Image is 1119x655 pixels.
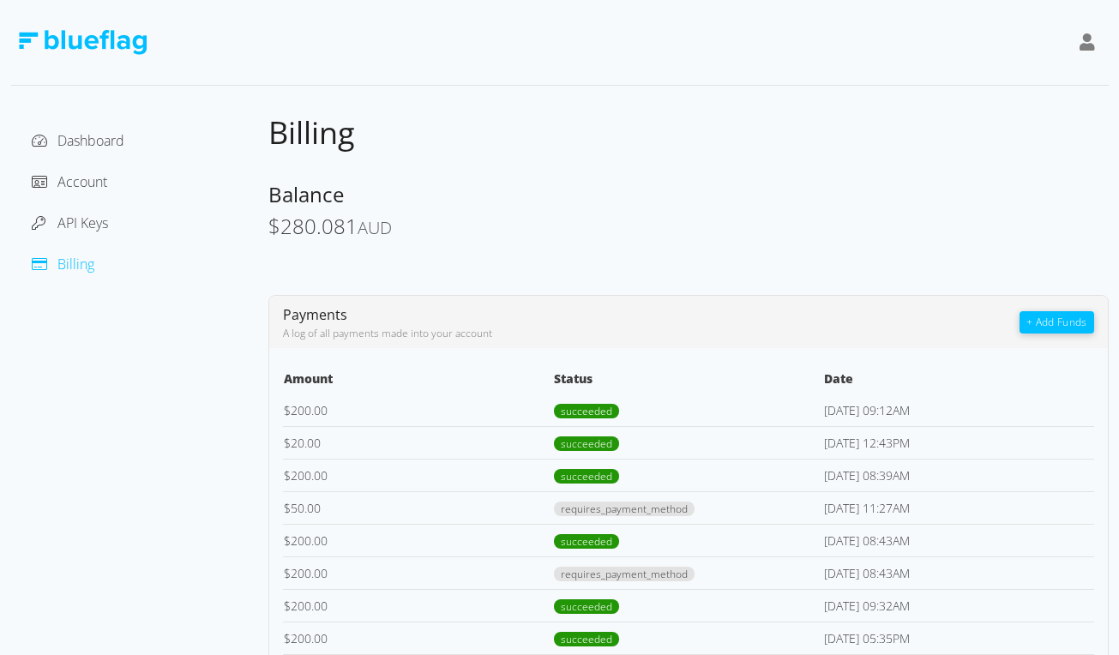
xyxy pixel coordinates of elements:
[554,534,619,549] span: succeeded
[32,213,108,232] a: API Keys
[283,556,553,589] td: 200.00
[57,131,124,150] span: Dashboard
[284,467,291,484] span: $
[554,632,619,646] span: succeeded
[32,255,94,273] a: Billing
[554,436,619,451] span: succeeded
[823,589,1093,622] td: [DATE] 09:32AM
[554,567,695,581] span: requires_payment_method
[268,180,344,208] span: Balance
[57,213,108,232] span: API Keys
[283,491,553,524] td: 50.00
[283,524,553,556] td: 200.00
[268,212,280,240] span: $
[57,172,107,191] span: Account
[823,369,1093,394] th: Date
[57,255,94,273] span: Billing
[554,469,619,484] span: succeeded
[284,402,291,418] span: $
[283,326,1020,341] div: A log of all payments made into your account
[284,435,291,451] span: $
[823,556,1093,589] td: [DATE] 08:43AM
[823,426,1093,459] td: [DATE] 12:43PM
[823,394,1093,427] td: [DATE] 09:12AM
[283,369,553,394] th: Amount
[1020,311,1093,334] button: + Add Funds
[553,369,823,394] th: Status
[554,404,619,418] span: succeeded
[32,131,124,150] a: Dashboard
[554,599,619,614] span: succeeded
[823,491,1093,524] td: [DATE] 11:27AM
[18,30,147,55] img: Blue Flag Logo
[284,500,291,516] span: $
[554,502,695,516] span: requires_payment_method
[823,622,1093,654] td: [DATE] 05:35PM
[32,172,107,191] a: Account
[283,622,553,654] td: 200.00
[283,305,347,324] span: Payments
[283,426,553,459] td: 20.00
[284,598,291,614] span: $
[284,565,291,581] span: $
[268,111,355,153] span: Billing
[358,216,392,239] span: AUD
[280,212,358,240] span: 280.081
[284,532,291,549] span: $
[283,589,553,622] td: 200.00
[283,459,553,491] td: 200.00
[823,459,1093,491] td: [DATE] 08:39AM
[823,524,1093,556] td: [DATE] 08:43AM
[284,630,291,646] span: $
[283,394,553,427] td: 200.00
